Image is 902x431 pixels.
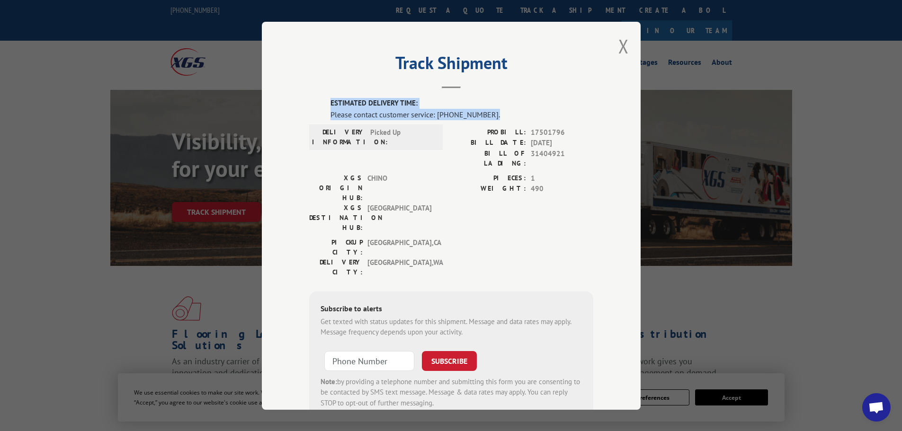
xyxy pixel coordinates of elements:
span: 490 [531,184,593,194]
span: [GEOGRAPHIC_DATA] , CA [367,237,431,257]
div: by providing a telephone number and submitting this form you are consenting to be contacted by SM... [321,376,582,408]
span: [GEOGRAPHIC_DATA] , WA [367,257,431,277]
label: WEIGHT: [451,184,526,194]
div: Get texted with status updates for this shipment. Message and data rates may apply. Message frequ... [321,316,582,337]
span: [GEOGRAPHIC_DATA] [367,202,431,232]
button: SUBSCRIBE [422,351,477,370]
label: BILL DATE: [451,138,526,149]
span: 1 [531,173,593,184]
span: CHINO [367,173,431,202]
span: 31404921 [531,148,593,168]
div: Subscribe to alerts [321,302,582,316]
h2: Track Shipment [309,56,593,74]
label: XGS ORIGIN HUB: [309,173,363,202]
div: Please contact customer service: [PHONE_NUMBER]. [330,108,593,120]
label: DELIVERY INFORMATION: [312,127,366,147]
label: XGS DESTINATION HUB: [309,202,363,232]
span: Picked Up [370,127,434,147]
label: PIECES: [451,173,526,184]
label: PICKUP CITY: [309,237,363,257]
label: BILL OF LADING: [451,148,526,168]
span: [DATE] [531,138,593,149]
input: Phone Number [324,351,414,370]
strong: Note: [321,377,337,386]
label: PROBILL: [451,127,526,138]
label: DELIVERY CITY: [309,257,363,277]
button: Close modal [618,34,629,59]
a: Open chat [862,393,891,422]
label: ESTIMATED DELIVERY TIME: [330,98,593,109]
span: 17501796 [531,127,593,138]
